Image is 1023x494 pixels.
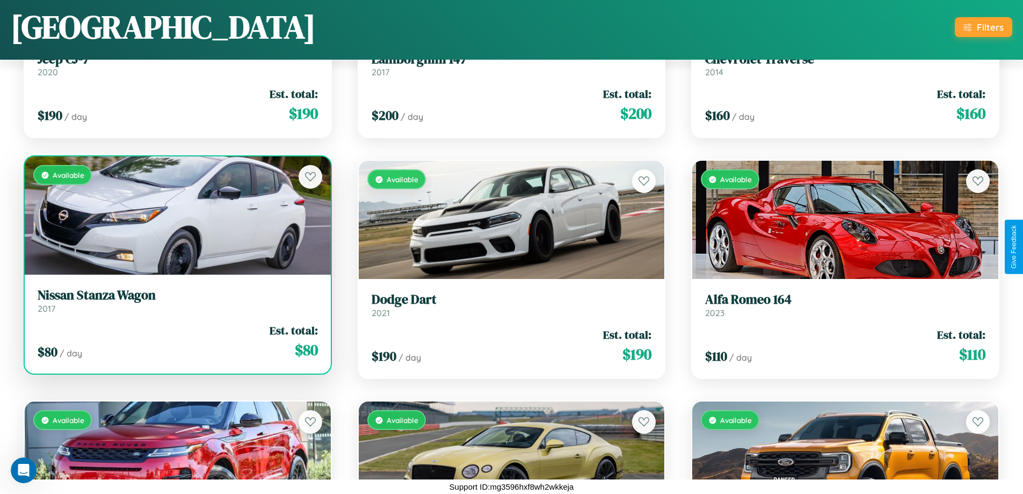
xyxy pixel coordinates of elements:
span: $ 160 [705,106,730,124]
div: Give Feedback [1010,225,1018,269]
span: Est. total: [937,327,985,342]
a: Dodge Dart2021 [372,292,652,318]
h3: Nissan Stanza Wagon [38,288,318,303]
span: / day [401,111,423,122]
span: 2017 [38,303,55,314]
span: $ 80 [38,343,57,361]
span: $ 190 [372,347,396,365]
span: Est. total: [270,323,318,338]
a: Alfa Romeo 1642023 [705,292,985,318]
iframe: Intercom live chat [11,457,37,483]
span: / day [398,352,421,363]
span: Available [720,416,752,425]
span: $ 200 [372,106,398,124]
span: Available [53,170,84,180]
span: / day [729,352,752,363]
h3: Alfa Romeo 164 [705,292,985,307]
span: $ 80 [295,339,318,361]
span: $ 110 [959,343,985,365]
span: Est. total: [603,86,651,102]
span: 2014 [705,67,723,77]
span: Est. total: [603,327,651,342]
span: / day [732,111,754,122]
span: $ 190 [289,103,318,124]
p: Support ID: mg3596hxf8wh2wkkeja [449,479,574,494]
span: $ 160 [956,103,985,124]
span: / day [60,348,82,359]
span: Available [387,416,418,425]
span: 2021 [372,307,390,318]
span: $ 110 [705,347,727,365]
span: $ 200 [620,103,651,124]
a: Nissan Stanza Wagon2017 [38,288,318,314]
span: 2020 [38,67,58,77]
a: Jeep CJ-72020 [38,52,318,78]
span: $ 190 [622,343,651,365]
span: 2017 [372,67,389,77]
span: 2023 [705,307,724,318]
span: $ 190 [38,106,62,124]
button: Filters [955,17,1012,37]
span: / day [64,111,87,122]
a: Lamborghini 1472017 [372,52,652,78]
span: Available [387,175,418,184]
span: Est. total: [270,86,318,102]
a: Chevrolet Traverse2014 [705,52,985,78]
span: Available [720,175,752,184]
h1: [GEOGRAPHIC_DATA] [11,5,316,49]
h3: Dodge Dart [372,292,652,307]
div: Filters [977,22,1004,33]
span: Est. total: [937,86,985,102]
span: Available [53,416,84,425]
